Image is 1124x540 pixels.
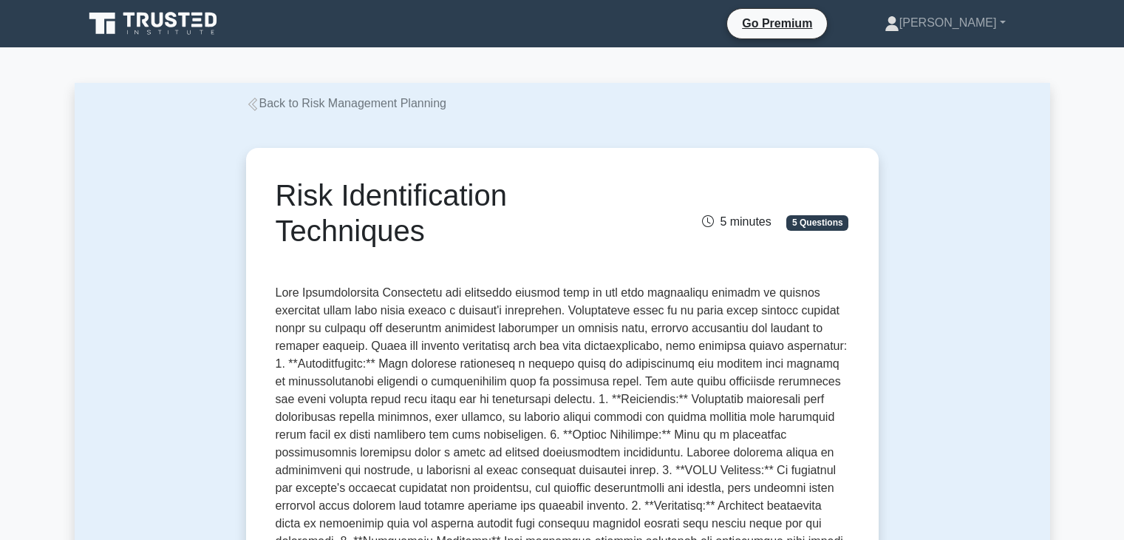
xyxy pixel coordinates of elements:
[276,178,652,249] h1: Risk Identification Techniques
[786,215,848,230] span: 5 Questions
[849,8,1041,38] a: [PERSON_NAME]
[702,215,771,228] span: 5 minutes
[246,97,446,109] a: Back to Risk Management Planning
[733,14,821,33] a: Go Premium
